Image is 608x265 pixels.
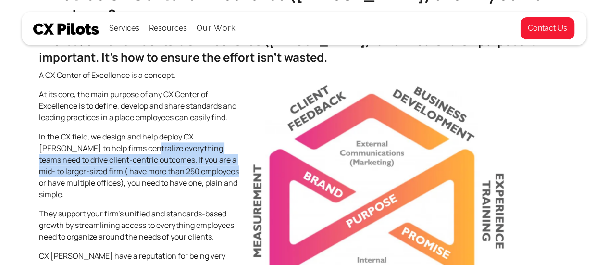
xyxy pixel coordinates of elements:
a: Our Work [197,24,236,33]
p: A CX Center of Excellence is a concept. [39,69,569,81]
div: Services [109,12,139,45]
p: They support your firm’s unified and standards-based growth by streamlining access to everything ... [39,208,569,242]
h3: The issue with CX Centers of Excellence ([PERSON_NAME]) isn't whether their purpose is important.... [39,33,569,65]
div: Services [109,22,139,35]
p: At its core, the main purpose of any CX Center of Excellence is to define, develop and share stan... [39,88,569,123]
a: Contact Us [520,17,575,40]
div: Resources [149,12,187,45]
p: In the CX field, we design and help deploy CX [PERSON_NAME] to help firms centralize everything t... [39,131,569,200]
div: Resources [149,22,187,35]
